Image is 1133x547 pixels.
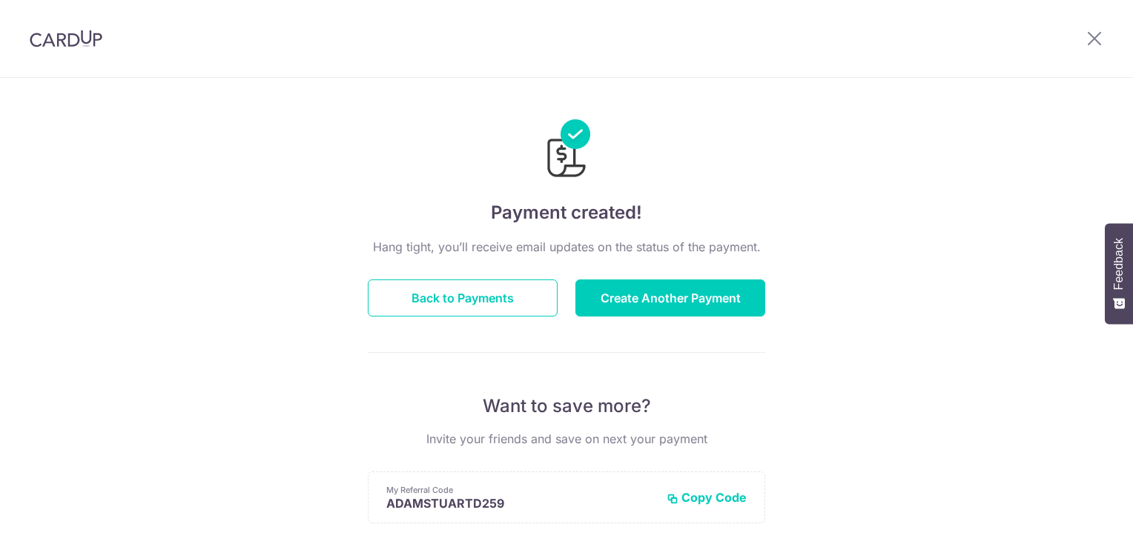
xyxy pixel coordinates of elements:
p: My Referral Code [386,484,655,496]
p: Hang tight, you’ll receive email updates on the status of the payment. [368,238,765,256]
img: CardUp [30,30,102,47]
h4: Payment created! [368,199,765,226]
p: Invite your friends and save on next your payment [368,430,765,448]
iframe: Opens a widget where you can find more information [1038,503,1118,540]
p: Want to save more? [368,394,765,418]
button: Create Another Payment [575,279,765,316]
img: Payments [543,119,590,182]
span: Feedback [1112,238,1126,290]
button: Feedback - Show survey [1105,223,1133,324]
button: Copy Code [667,490,747,505]
p: ADAMSTUARTD259 [386,496,655,511]
button: Back to Payments [368,279,558,316]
